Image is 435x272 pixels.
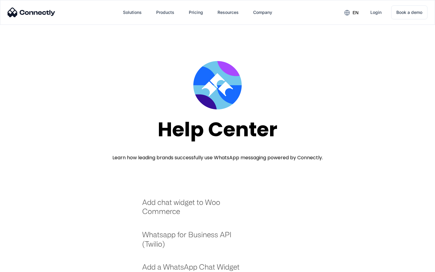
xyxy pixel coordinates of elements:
[370,8,382,17] div: Login
[142,198,248,222] a: Add chat widget to Woo Commerce
[12,261,36,270] ul: Language list
[353,8,359,17] div: en
[142,230,248,254] a: Whatsapp for Business API (Twilio)
[112,154,323,161] div: Learn how leading brands successfully use WhatsApp messaging powered by Connectly.
[158,118,277,141] div: Help Center
[184,5,208,20] a: Pricing
[217,8,239,17] div: Resources
[366,5,386,20] a: Login
[391,5,427,19] a: Book a demo
[123,8,142,17] div: Solutions
[253,8,272,17] div: Company
[156,8,174,17] div: Products
[6,261,36,270] aside: Language selected: English
[189,8,203,17] div: Pricing
[8,8,55,17] img: Connectly Logo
